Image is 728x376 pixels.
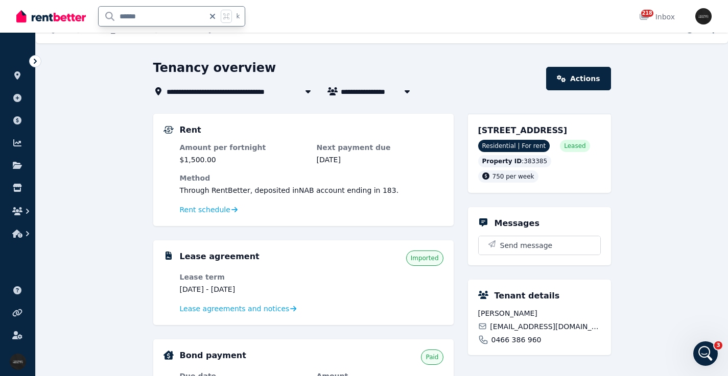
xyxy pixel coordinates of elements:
[180,284,307,294] dd: [DATE] - [DATE]
[479,236,600,255] button: Send message
[495,290,560,302] h5: Tenant details
[180,304,290,314] span: Lease agreements and notices
[180,142,307,153] dt: Amount per fortnight
[490,321,600,332] span: [EMAIL_ADDRESS][DOMAIN_NAME]
[491,335,542,345] span: 0466 386 960
[411,254,439,262] span: Imported
[492,173,534,180] span: 750 per week
[482,157,522,165] span: Property ID
[546,67,610,90] a: Actions
[10,354,26,370] img: Iconic Realty Pty Ltd
[693,341,718,366] iframe: Intercom live chat
[153,60,276,76] h1: Tenancy overview
[180,155,307,165] dd: $1,500.00
[180,205,230,215] span: Rent schedule
[180,124,201,136] h5: Rent
[478,126,568,135] span: [STREET_ADDRESS]
[236,12,240,20] span: k
[317,142,443,153] dt: Next payment due
[426,353,438,361] span: Paid
[695,8,712,24] img: Iconic Realty Pty Ltd
[180,304,297,314] a: Lease agreements and notices
[564,142,585,150] span: Leased
[317,155,443,165] dd: [DATE]
[478,308,601,318] span: [PERSON_NAME]
[180,186,399,194] span: Through RentBetter , deposited in NAB account ending in 183 .
[163,126,174,134] img: Rental Payments
[478,155,552,167] div: : 383385
[639,12,675,22] div: Inbox
[478,140,550,152] span: Residential | For rent
[180,250,260,263] h5: Lease agreement
[180,205,238,215] a: Rent schedule
[714,341,722,349] span: 3
[180,173,443,183] dt: Method
[180,349,246,362] h5: Bond payment
[16,9,86,24] img: RentBetter
[500,240,553,250] span: Send message
[641,10,653,17] span: 218
[495,217,539,230] h5: Messages
[163,350,174,360] img: Bond Details
[180,272,307,282] dt: Lease term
